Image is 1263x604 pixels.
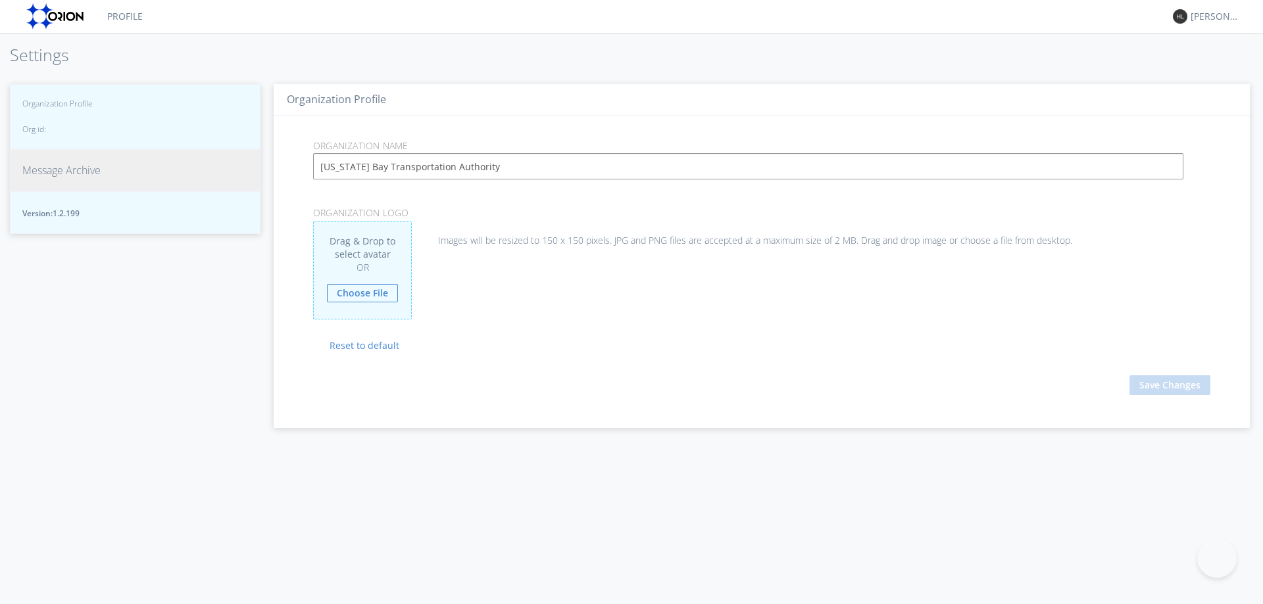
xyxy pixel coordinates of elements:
[313,221,412,319] div: Drag & Drop to select avatar
[313,153,1183,179] input: Enter Organization Name
[1197,538,1237,578] iframe: Toggle Customer Support
[1129,375,1210,395] button: Save Changes
[26,3,87,30] img: orion-labs-logo.svg
[1173,9,1187,24] img: 373638.png
[303,206,1220,220] p: Organization Logo
[22,124,93,135] span: Org id:
[22,208,248,219] span: Version: 1.2.199
[327,284,398,302] a: Choose File
[303,139,1220,153] p: Organization Name
[10,84,260,149] button: Organization ProfileOrg id:
[22,163,101,178] span: Message Archive
[287,94,1237,106] h3: Organization Profile
[313,339,399,352] a: Reset to default
[10,191,260,234] button: Version:1.2.199
[327,261,398,274] div: OR
[22,98,93,109] span: Organization Profile
[313,221,1210,247] div: Images will be resized to 150 x 150 pixels. JPG and PNG files are accepted at a maximum size of 2...
[10,149,260,192] button: Message Archive
[1191,10,1240,23] div: [PERSON_NAME]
